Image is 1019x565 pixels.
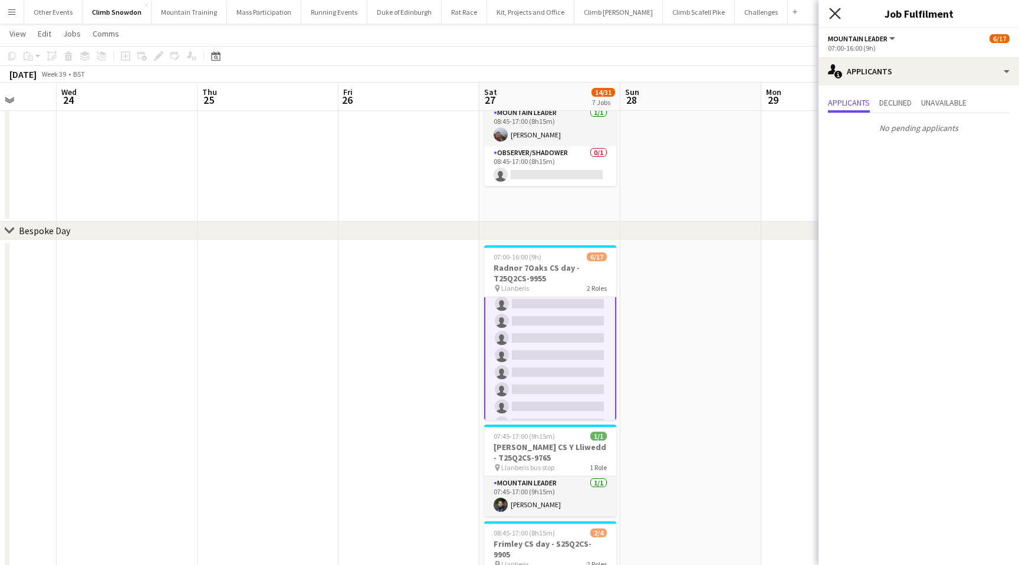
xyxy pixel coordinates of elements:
span: 14/31 [591,88,615,97]
button: Kit, Projects and Office [487,1,574,24]
span: 27 [482,93,497,107]
button: Running Events [301,1,367,24]
a: View [5,26,31,41]
span: Mountain Leader [828,34,887,43]
p: No pending applicants [819,118,1019,138]
button: Mass Participation [227,1,301,24]
span: Declined [879,98,912,107]
span: 1 Role [590,463,607,472]
button: Challenges [735,1,788,24]
span: 08:45-17:00 (8h15m) [494,528,555,537]
button: Climb Scafell Pike [663,1,735,24]
app-card-role: Mountain Leader1/108:45-17:00 (8h15m)[PERSON_NAME] [484,106,616,146]
span: 07:45-17:00 (9h15m) [494,432,555,441]
span: Week 39 [39,70,68,78]
span: 1/1 [590,432,607,441]
app-card-role: Mountain Leader1/107:45-17:00 (9h15m)[PERSON_NAME] [484,477,616,517]
div: [DATE] [9,68,37,80]
span: 6/17 [990,34,1010,43]
span: Unavailable [921,98,967,107]
button: Other Events [24,1,83,24]
span: 25 [200,93,217,107]
span: Thu [202,87,217,97]
span: View [9,28,26,39]
div: 07:00-16:00 (9h) [828,44,1010,52]
span: Edit [38,28,51,39]
span: 07:00-16:00 (9h) [494,252,541,261]
a: Jobs [58,26,86,41]
app-job-card: 07:00-16:00 (9h)6/17Radnor 7Oaks CS day - T25Q2CS-9955 Llanberis2 Roles [484,245,616,420]
span: Applicants [828,98,870,107]
button: Rat Race [442,1,487,24]
span: 6/17 [587,252,607,261]
h3: [PERSON_NAME] CS Y Lliwedd - T25Q2CS-9765 [484,442,616,463]
span: Sat [484,87,497,97]
span: 26 [341,93,353,107]
span: Comms [93,28,119,39]
h3: Radnor 7Oaks CS day - T25Q2CS-9955 [484,262,616,284]
app-card-role: Observer/Shadower0/108:45-17:00 (8h15m) [484,146,616,186]
div: Bespoke Day [19,225,70,236]
span: Llanberis bus stop [501,463,554,472]
span: Sun [625,87,639,97]
span: Llanberis [501,284,529,293]
span: 2/4 [590,528,607,537]
span: Wed [61,87,77,97]
span: 29 [764,93,781,107]
button: Climb Snowdon [83,1,152,24]
div: 7 Jobs [592,98,614,107]
div: BST [73,70,85,78]
button: Mountain Training [152,1,227,24]
button: Duke of Edinburgh [367,1,442,24]
h3: Job Fulfilment [819,6,1019,21]
app-job-card: 08:45-17:00 (8h15m)1/2Open CS day - T25Q2CS-9076 Llanberis2 RolesMountain Leader1/108:45-17:00 (8... [484,65,616,186]
span: Jobs [63,28,81,39]
span: 28 [623,93,639,107]
div: Applicants [819,57,1019,86]
h3: Frimley CS day - S25Q2CS-9905 [484,538,616,560]
a: Comms [88,26,124,41]
button: Mountain Leader [828,34,897,43]
button: Climb [PERSON_NAME] [574,1,663,24]
span: Mon [766,87,781,97]
app-job-card: 07:45-17:00 (9h15m)1/1[PERSON_NAME] CS Y Lliwedd - T25Q2CS-9765 Llanberis bus stop1 RoleMountain ... [484,425,616,517]
span: 2 Roles [587,284,607,293]
a: Edit [33,26,56,41]
span: Fri [343,87,353,97]
span: 24 [60,93,77,107]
